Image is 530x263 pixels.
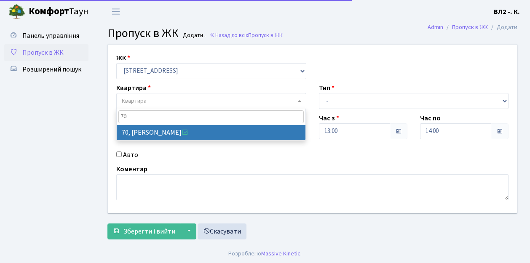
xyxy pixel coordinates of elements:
[209,31,283,39] a: Назад до всіхПропуск в ЖК
[29,5,69,18] b: Комфорт
[428,23,443,32] a: Admin
[116,53,130,63] label: ЖК
[4,61,88,78] a: Розширений пошук
[105,5,126,19] button: Переключити навігацію
[248,31,283,39] span: Пропуск в ЖК
[117,125,306,140] li: 70, [PERSON_NAME]
[452,23,488,32] a: Пропуск в ЖК
[22,48,64,57] span: Пропуск в ЖК
[107,223,181,239] button: Зберегти і вийти
[8,3,25,20] img: logo.png
[198,223,246,239] a: Скасувати
[116,164,147,174] label: Коментар
[181,32,206,39] small: Додати .
[4,27,88,44] a: Панель управління
[29,5,88,19] span: Таун
[488,23,517,32] li: Додати
[107,25,179,42] span: Пропуск в ЖК
[22,65,81,74] span: Розширений пошук
[116,83,151,93] label: Квартира
[261,249,300,258] a: Massive Kinetic
[415,19,530,36] nav: breadcrumb
[494,7,520,16] b: ВЛ2 -. К.
[122,97,147,105] span: Квартира
[494,7,520,17] a: ВЛ2 -. К.
[22,31,79,40] span: Панель управління
[319,83,335,93] label: Тип
[123,227,175,236] span: Зберегти і вийти
[319,113,339,123] label: Час з
[420,113,441,123] label: Час по
[228,249,302,258] div: Розроблено .
[4,44,88,61] a: Пропуск в ЖК
[123,150,138,160] label: Авто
